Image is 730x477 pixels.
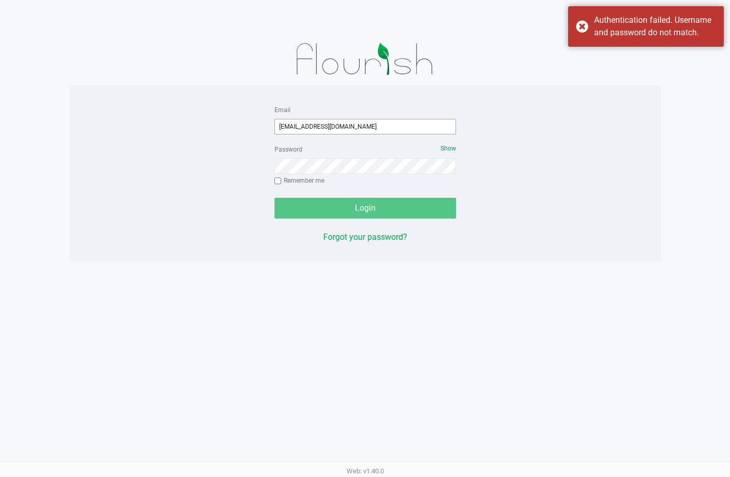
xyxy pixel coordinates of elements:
span: Web: v1.40.0 [347,467,384,475]
button: Forgot your password? [323,231,407,243]
input: Remember me [274,178,282,185]
label: Email [274,105,291,115]
label: Password [274,145,302,154]
span: Show [440,145,456,152]
label: Remember me [274,176,324,185]
div: Authentication failed. Username and password do not match. [594,14,716,39]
